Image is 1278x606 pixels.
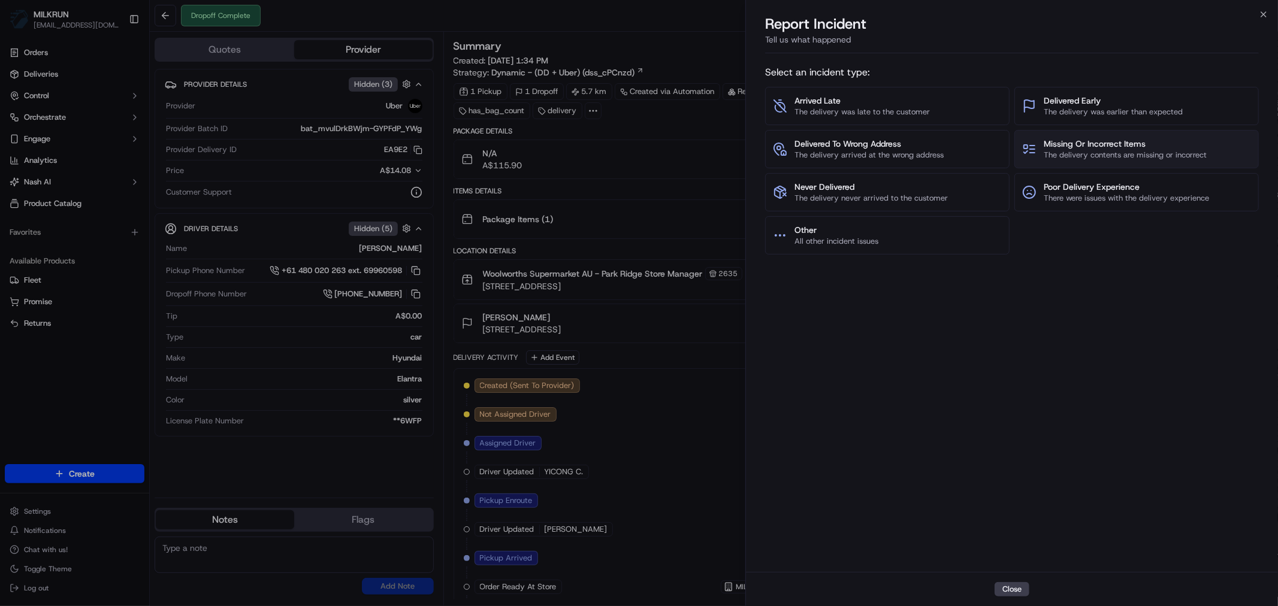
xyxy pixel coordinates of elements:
[1044,150,1207,160] span: The delivery contents are missing or incorrect
[1044,95,1183,107] span: Delivered Early
[995,582,1029,596] button: Close
[1044,181,1209,193] span: Poor Delivery Experience
[765,14,866,34] p: Report Incident
[1044,138,1207,150] span: Missing Or Incorrect Items
[765,130,1010,168] button: Delivered To Wrong AddressThe delivery arrived at the wrong address
[794,181,948,193] span: Never Delivered
[794,150,944,160] span: The delivery arrived at the wrong address
[1044,107,1183,117] span: The delivery was earlier than expected
[765,87,1010,125] button: Arrived LateThe delivery was late to the customer
[794,224,878,236] span: Other
[765,216,1010,254] button: OtherAll other incident issues
[1014,130,1259,168] button: Missing Or Incorrect ItemsThe delivery contents are missing or incorrect
[794,138,944,150] span: Delivered To Wrong Address
[1044,193,1209,204] span: There were issues with the delivery experience
[794,107,930,117] span: The delivery was late to the customer
[794,236,878,247] span: All other incident issues
[1014,173,1259,211] button: Poor Delivery ExperienceThere were issues with the delivery experience
[1014,87,1259,125] button: Delivered EarlyThe delivery was earlier than expected
[765,65,1259,80] span: Select an incident type:
[794,95,930,107] span: Arrived Late
[765,173,1010,211] button: Never DeliveredThe delivery never arrived to the customer
[765,34,1259,53] div: Tell us what happened
[794,193,948,204] span: The delivery never arrived to the customer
